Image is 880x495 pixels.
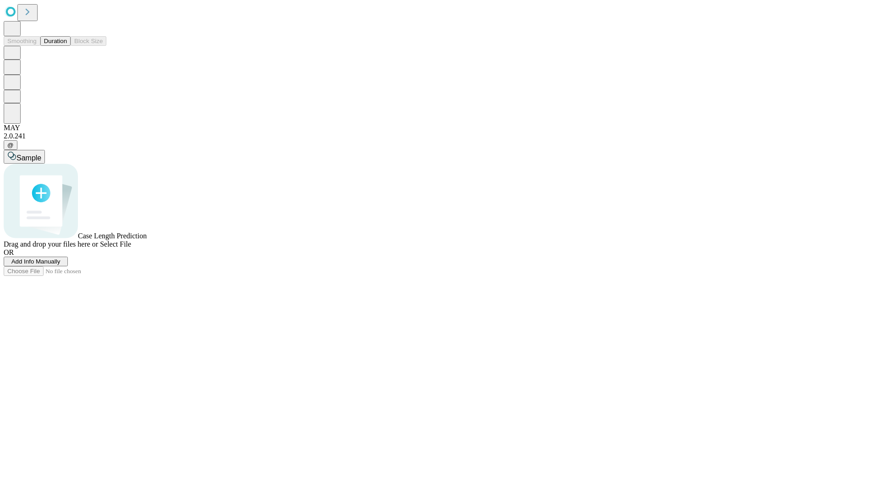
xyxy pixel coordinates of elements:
[11,258,60,265] span: Add Info Manually
[4,257,68,266] button: Add Info Manually
[4,248,14,256] span: OR
[4,150,45,164] button: Sample
[4,36,40,46] button: Smoothing
[100,240,131,248] span: Select File
[16,154,41,162] span: Sample
[71,36,106,46] button: Block Size
[4,240,98,248] span: Drag and drop your files here or
[78,232,147,240] span: Case Length Prediction
[4,124,876,132] div: MAY
[7,142,14,148] span: @
[4,140,17,150] button: @
[40,36,71,46] button: Duration
[4,132,876,140] div: 2.0.241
